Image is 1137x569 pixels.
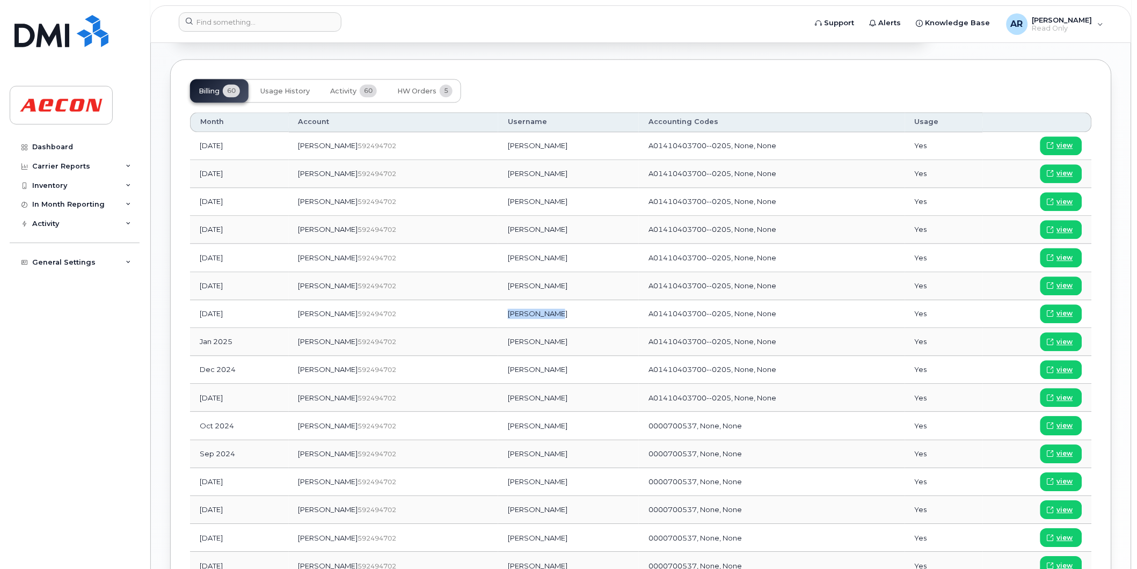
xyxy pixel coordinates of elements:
span: [PERSON_NAME] [298,309,358,318]
span: view [1057,141,1073,150]
span: 592494702 [358,142,397,150]
span: A01410403700--0205, None, None [648,141,776,150]
span: [PERSON_NAME] [298,505,358,514]
span: 0000700537, None, None [648,505,742,514]
span: 592494702 [358,534,397,542]
span: A01410403700--0205, None, None [648,197,776,206]
td: [PERSON_NAME] [498,132,639,160]
span: view [1057,337,1073,347]
td: [DATE] [190,300,289,328]
span: [PERSON_NAME] [298,337,358,346]
span: Support [825,18,855,28]
span: view [1057,197,1073,207]
span: view [1057,309,1073,318]
span: A01410403700--0205, None, None [648,309,776,318]
td: [DATE] [190,384,289,412]
td: Oct 2024 [190,412,289,440]
td: [DATE] [190,244,289,272]
td: [PERSON_NAME] [498,356,639,384]
span: 60 [360,84,377,97]
span: view [1057,533,1073,543]
a: view [1040,220,1082,239]
td: [PERSON_NAME] [498,440,639,468]
span: A01410403700--0205, None, None [648,225,776,234]
span: [PERSON_NAME] [298,449,358,458]
td: Yes [905,356,982,384]
a: Alerts [862,12,909,34]
span: A01410403700--0205, None, None [648,337,776,346]
span: A01410403700--0205, None, None [648,393,776,402]
td: [DATE] [190,468,289,496]
td: Yes [905,160,982,188]
span: 592494702 [358,422,397,430]
th: Month [190,112,289,132]
a: view [1040,192,1082,211]
span: HW Orders [397,87,436,96]
td: Yes [905,216,982,244]
span: A01410403700--0205, None, None [648,253,776,262]
span: 0000700537, None, None [648,449,742,458]
span: 592494702 [358,198,397,206]
th: Usage [905,112,982,132]
span: [PERSON_NAME] [298,281,358,290]
td: [PERSON_NAME] [498,244,639,272]
a: view [1040,164,1082,183]
td: [PERSON_NAME] [498,188,639,216]
td: [PERSON_NAME] [498,384,639,412]
div: Ana Routramourti [999,13,1111,35]
span: view [1057,169,1073,178]
input: Find something... [179,12,341,32]
td: [DATE] [190,496,289,524]
td: [DATE] [190,272,289,300]
span: [PERSON_NAME] [298,225,358,234]
span: 5 [440,84,453,97]
span: [PERSON_NAME] [298,197,358,206]
span: 592494702 [358,366,397,374]
th: Username [498,112,639,132]
td: Dec 2024 [190,356,289,384]
span: [PERSON_NAME] [298,253,358,262]
span: Read Only [1032,24,1092,33]
span: A01410403700--0205, None, None [648,365,776,374]
a: Support [808,12,862,34]
td: Yes [905,496,982,524]
td: Yes [905,300,982,328]
a: view [1040,472,1082,491]
span: 0000700537, None, None [648,477,742,486]
td: [PERSON_NAME] [498,328,639,356]
a: view [1040,304,1082,323]
span: AR [1011,18,1023,31]
td: Yes [905,468,982,496]
span: 592494702 [358,478,397,486]
span: [PERSON_NAME] [298,393,358,402]
span: A01410403700--0205, None, None [648,281,776,290]
td: Jan 2025 [190,328,289,356]
td: Yes [905,132,982,160]
a: view [1040,332,1082,351]
span: A01410403700--0205, None, None [648,169,776,178]
td: [DATE] [190,160,289,188]
a: view [1040,500,1082,519]
a: view [1040,136,1082,155]
a: Knowledge Base [909,12,998,34]
span: view [1057,449,1073,458]
span: Alerts [879,18,901,28]
span: view [1057,505,1073,515]
td: [DATE] [190,188,289,216]
span: 592494702 [358,282,397,290]
td: [PERSON_NAME] [498,412,639,440]
span: [PERSON_NAME] [1032,16,1092,24]
span: view [1057,477,1073,486]
td: [PERSON_NAME] [498,272,639,300]
span: [PERSON_NAME] [298,534,358,542]
span: view [1057,281,1073,290]
td: [DATE] [190,132,289,160]
span: view [1057,253,1073,262]
span: 0000700537, None, None [648,421,742,430]
span: view [1057,225,1073,235]
td: Yes [905,188,982,216]
span: 592494702 [358,254,397,262]
span: 592494702 [358,225,397,234]
a: view [1040,528,1082,547]
span: [PERSON_NAME] [298,141,358,150]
